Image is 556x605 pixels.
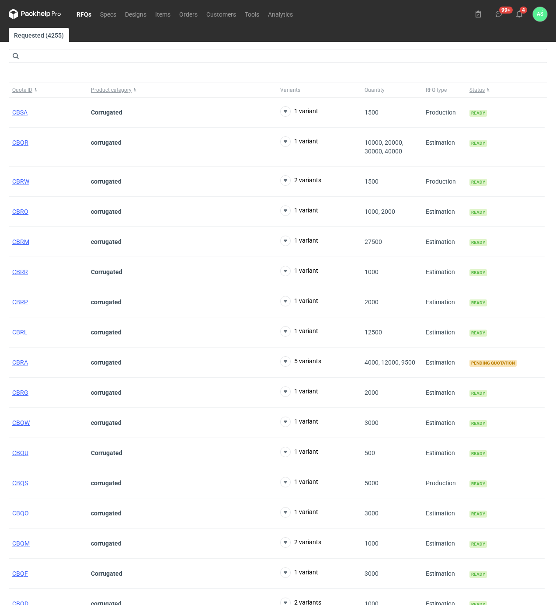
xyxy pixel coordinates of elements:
[469,511,487,518] span: Ready
[422,348,466,378] div: Estimation
[12,419,30,426] a: CBQW
[202,9,240,19] a: Customers
[12,238,29,245] a: CBRM
[469,140,487,147] span: Ready
[175,9,202,19] a: Orders
[365,540,379,547] span: 1000
[72,9,96,19] a: RFQs
[422,408,466,438] div: Estimation
[280,386,318,397] button: 1 variant
[12,510,29,517] a: CBQO
[280,87,300,94] span: Variants
[12,540,30,547] span: CBQM
[12,389,28,396] span: CBRG
[280,205,318,216] button: 1 variant
[365,329,382,336] span: 12500
[422,97,466,128] div: Production
[469,179,487,186] span: Ready
[422,257,466,287] div: Estimation
[91,510,122,517] strong: corrugated
[264,9,297,19] a: Analytics
[469,269,487,276] span: Ready
[96,9,121,19] a: Specs
[12,449,28,456] a: CBQU
[91,178,122,185] strong: corrugated
[469,390,487,397] span: Ready
[91,208,122,215] strong: corrugated
[280,356,321,367] button: 5 variants
[9,28,69,42] a: Requested (4255)
[91,109,122,116] strong: Corrugated
[422,378,466,408] div: Estimation
[91,268,122,275] strong: Corrugated
[469,330,487,337] span: Ready
[240,9,264,19] a: Tools
[151,9,175,19] a: Items
[365,238,382,245] span: 27500
[280,175,321,186] button: 2 variants
[492,7,506,21] button: 99+
[12,109,28,116] a: CBSA
[422,128,466,167] div: Estimation
[280,266,318,276] button: 1 variant
[365,299,379,306] span: 2000
[469,239,487,246] span: Ready
[87,83,277,97] button: Product category
[91,480,122,487] strong: corrugated
[91,329,122,336] strong: corrugated
[422,317,466,348] div: Estimation
[365,449,375,456] span: 500
[365,480,379,487] span: 5000
[12,359,28,366] a: CBRA
[469,541,487,548] span: Ready
[280,567,318,578] button: 1 variant
[422,167,466,197] div: Production
[12,87,32,94] span: Quote ID
[91,139,122,146] strong: corrugated
[280,537,321,548] button: 2 variants
[12,329,28,336] a: CBRL
[12,299,28,306] a: CBRP
[280,106,318,117] button: 1 variant
[280,447,318,457] button: 1 variant
[533,7,547,21] button: AŚ
[12,570,28,577] a: CBQF
[121,9,151,19] a: Designs
[12,480,28,487] span: CBQS
[280,326,318,337] button: 1 variant
[365,389,379,396] span: 2000
[280,507,318,518] button: 1 variant
[12,178,29,185] a: CBRW
[365,208,395,215] span: 1000, 2000
[422,227,466,257] div: Estimation
[426,87,447,94] span: RFQ type
[365,178,379,185] span: 1500
[422,468,466,498] div: Production
[12,268,28,275] a: CBRR
[422,498,466,529] div: Estimation
[469,299,487,306] span: Ready
[280,236,318,246] button: 1 variant
[365,109,379,116] span: 1500
[91,359,122,366] strong: corrugated
[469,87,485,94] span: Status
[365,510,379,517] span: 3000
[466,83,545,97] button: Status
[12,208,28,215] a: CBRO
[422,438,466,468] div: Estimation
[469,360,517,367] span: Pending quotation
[469,450,487,457] span: Ready
[91,570,122,577] strong: Corrugated
[365,87,385,94] span: Quantity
